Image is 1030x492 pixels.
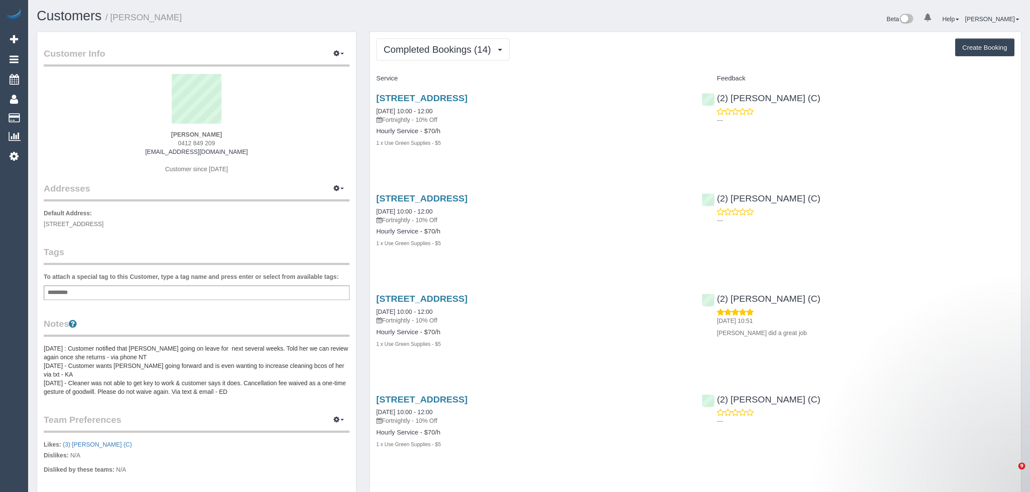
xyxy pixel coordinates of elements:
[376,409,433,415] a: [DATE] 10:00 - 12:00
[702,75,1014,82] h4: Feedback
[717,329,1014,337] p: [PERSON_NAME] did a great job
[376,108,433,115] a: [DATE] 10:00 - 12:00
[702,193,820,203] a: (2) [PERSON_NAME] (C)
[376,38,510,61] button: Completed Bookings (14)
[376,193,468,203] a: [STREET_ADDRESS]
[376,115,689,124] p: Fortnightly - 10% Off
[44,246,350,265] legend: Tags
[965,16,1019,22] a: [PERSON_NAME]
[376,429,689,436] h4: Hourly Service - $70/h
[717,417,1014,425] p: ---
[702,394,820,404] a: (2) [PERSON_NAME] (C)
[376,140,441,146] small: 1 x Use Green Supplies - $5
[376,75,689,82] h4: Service
[63,441,132,448] a: (3) [PERSON_NAME] (C)
[376,128,689,135] h4: Hourly Service - $70/h
[887,16,914,22] a: Beta
[899,14,913,25] img: New interface
[376,441,441,447] small: 1 x Use Green Supplies - $5
[44,451,69,460] label: Dislikes:
[376,93,468,103] a: [STREET_ADDRESS]
[376,341,441,347] small: 1 x Use Green Supplies - $5
[955,38,1014,57] button: Create Booking
[44,465,114,474] label: Disliked by these teams:
[5,9,22,21] img: Automaid Logo
[106,13,182,22] small: / [PERSON_NAME]
[384,44,495,55] span: Completed Bookings (14)
[171,131,222,138] strong: [PERSON_NAME]
[376,228,689,235] h4: Hourly Service - $70/h
[376,216,689,224] p: Fortnightly - 10% Off
[44,344,350,396] pre: [DATE] : Customer notified that [PERSON_NAME] going on leave for next several weeks. Told her we ...
[376,316,689,325] p: Fortnightly - 10% Off
[376,294,468,304] a: [STREET_ADDRESS]
[178,140,215,147] span: 0412 849 209
[145,148,248,155] a: [EMAIL_ADDRESS][DOMAIN_NAME]
[376,329,689,336] h4: Hourly Service - $70/h
[44,220,103,227] span: [STREET_ADDRESS]
[942,16,959,22] a: Help
[116,466,126,473] span: N/A
[717,116,1014,125] p: ---
[44,413,350,433] legend: Team Preferences
[376,416,689,425] p: Fortnightly - 10% Off
[44,317,350,337] legend: Notes
[44,47,350,67] legend: Customer Info
[376,394,468,404] a: [STREET_ADDRESS]
[44,209,92,217] label: Default Address:
[717,316,1014,325] p: [DATE] 10:51
[165,166,228,173] span: Customer since [DATE]
[702,93,820,103] a: (2) [PERSON_NAME] (C)
[37,8,102,23] a: Customers
[1001,463,1021,483] iframe: Intercom live chat
[44,272,339,281] label: To attach a special tag to this Customer, type a tag name and press enter or select from availabl...
[702,294,820,304] a: (2) [PERSON_NAME] (C)
[44,440,61,449] label: Likes:
[1018,463,1025,470] span: 9
[376,240,441,246] small: 1 x Use Green Supplies - $5
[376,308,433,315] a: [DATE] 10:00 - 12:00
[70,452,80,459] span: N/A
[376,208,433,215] a: [DATE] 10:00 - 12:00
[717,216,1014,225] p: ---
